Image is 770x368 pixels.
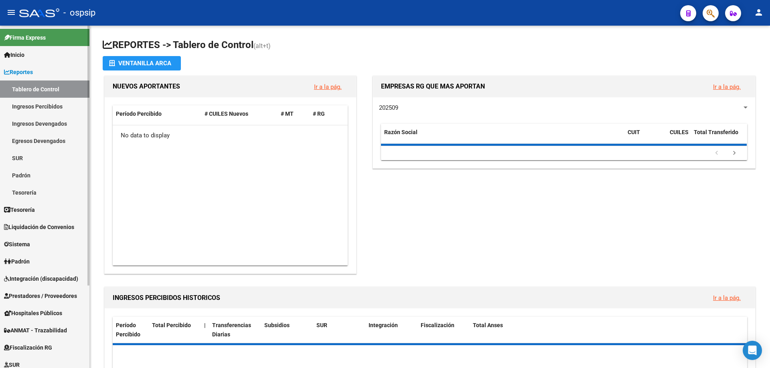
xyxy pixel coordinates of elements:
[264,322,290,328] span: Subsidios
[4,274,78,283] span: Integración (discapacidad)
[4,343,52,352] span: Fiscalización RG
[691,124,747,150] datatable-header-cell: Total Transferido
[670,129,689,135] span: CUILES
[113,294,220,302] span: INGRESOS PERCIBIDOS HISTORICOS
[381,82,485,90] span: EMPRESAS RG QUE MAS APORTAN
[365,317,417,343] datatable-header-cell: Integración
[201,317,209,343] datatable-header-cell: |
[103,56,181,70] button: Ventanilla ARCA
[63,4,95,22] span: - ospsip
[707,290,747,305] button: Ir a la pág.
[204,322,206,328] span: |
[314,83,342,90] a: Ir a la pág.
[4,309,62,318] span: Hospitales Públicos
[313,317,365,343] datatable-header-cell: SUR
[6,8,16,17] mat-icon: menu
[473,322,503,328] span: Total Anses
[113,125,348,145] div: No data to display
[4,240,30,249] span: Sistema
[727,149,742,158] a: go to next page
[381,124,624,150] datatable-header-cell: Razón Social
[713,83,741,90] a: Ir a la pág.
[470,317,741,343] datatable-header-cell: Total Anses
[109,56,174,70] div: Ventanilla ARCA
[379,104,398,111] span: 202509
[369,322,398,328] span: Integración
[116,322,140,338] span: Período Percibido
[743,341,762,360] div: Open Intercom Messenger
[103,38,757,52] h1: REPORTES -> Tablero de Control
[113,105,201,123] datatable-header-cell: Período Percibido
[4,205,35,214] span: Tesorería
[209,317,261,343] datatable-header-cell: Transferencias Diarias
[713,294,741,302] a: Ir a la pág.
[201,105,278,123] datatable-header-cell: # CUILES Nuevos
[113,317,149,343] datatable-header-cell: Período Percibido
[421,322,454,328] span: Fiscalización
[313,111,325,117] span: # RG
[4,292,77,300] span: Prestadores / Proveedores
[116,111,162,117] span: Período Percibido
[149,317,201,343] datatable-header-cell: Total Percibido
[4,33,46,42] span: Firma Express
[152,322,191,328] span: Total Percibido
[4,223,74,231] span: Liquidación de Convenios
[4,326,67,335] span: ANMAT - Trazabilidad
[628,129,640,135] span: CUIT
[707,79,747,94] button: Ir a la pág.
[4,257,30,266] span: Padrón
[278,105,310,123] datatable-header-cell: # MT
[4,68,33,76] span: Reportes
[4,50,24,59] span: Inicio
[754,8,764,17] mat-icon: person
[205,111,248,117] span: # CUILES Nuevos
[310,105,342,123] datatable-header-cell: # RG
[281,111,294,117] span: # MT
[384,129,417,135] span: Razón Social
[316,322,327,328] span: SUR
[253,42,271,50] span: (alt+t)
[261,317,313,343] datatable-header-cell: Subsidios
[667,124,691,150] datatable-header-cell: CUILES
[113,82,180,90] span: NUEVOS APORTANTES
[624,124,667,150] datatable-header-cell: CUIT
[308,79,348,94] button: Ir a la pág.
[694,129,738,135] span: Total Transferido
[417,317,470,343] datatable-header-cell: Fiscalización
[212,322,251,338] span: Transferencias Diarias
[709,149,724,158] a: go to previous page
